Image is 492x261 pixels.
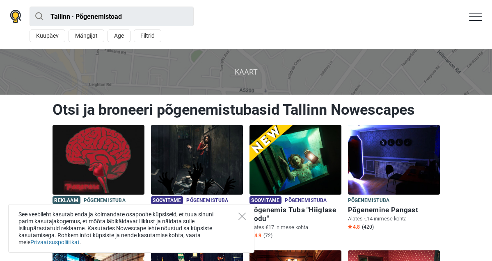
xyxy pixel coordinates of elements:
img: Põgenemis Tuba "Hiiglase Kodu" [249,125,341,195]
img: Lastekodu Saladus [151,125,243,195]
span: 4.8 [348,224,360,230]
a: Põgenemine Pangast Põgenemistuba Põgenemine Pangast Alates €14 inimese kohta Star4.8 (420) [348,125,440,232]
img: Nowescape logo [10,10,21,23]
a: Lastekodu Saladus Soovitame Põgenemistuba Lastekodu Saladus Alates €22 inimese kohta Star4.9 (29) [151,125,243,232]
img: Paranoia [53,125,144,195]
a: Põgenemis Tuba "Hiiglase Kodu" Soovitame Põgenemistuba Põgenemis Tuba "Hiiglase Kodu" Alates €17 ... [249,125,341,241]
button: Age [108,30,130,42]
h6: Põgenemis Tuba "Hiiglase Kodu" [249,206,341,223]
span: Põgenemistuba [348,196,390,205]
a: Privaatsuspoliitikat [30,239,80,245]
span: Soovitame [151,196,183,204]
span: Põgenemistuba [186,196,228,205]
span: Reklaam [53,196,80,204]
h6: Põgenemine Pangast [348,206,440,214]
span: Põgenemistuba [285,196,327,205]
p: Alates €17 inimese kohta [249,224,341,231]
p: Alates €14 inimese kohta [348,215,440,222]
span: Põgenemistuba [84,196,126,205]
button: Close [238,213,246,220]
button: Kuupäev [30,30,65,42]
input: proovi “Tallinn” [30,7,194,26]
h1: Otsi ja broneeri põgenemistubasid Tallinn Nowescapes [53,101,440,119]
img: Star [348,225,352,229]
div: See veebileht kasutab enda ja kolmandate osapoolte küpsiseid, et tuua sinuni parim kasutajakogemu... [8,204,254,253]
span: Soovitame [249,196,282,204]
span: (72) [263,232,272,239]
button: Filtrid [134,30,161,42]
span: (420) [362,224,374,230]
img: Põgenemine Pangast [348,125,440,195]
span: 4.9 [249,232,261,239]
button: Mängijat [69,30,104,42]
a: Paranoia Reklaam Põgenemistuba [MEDICAL_DATA] Alates €13 inimese kohta [53,125,144,224]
